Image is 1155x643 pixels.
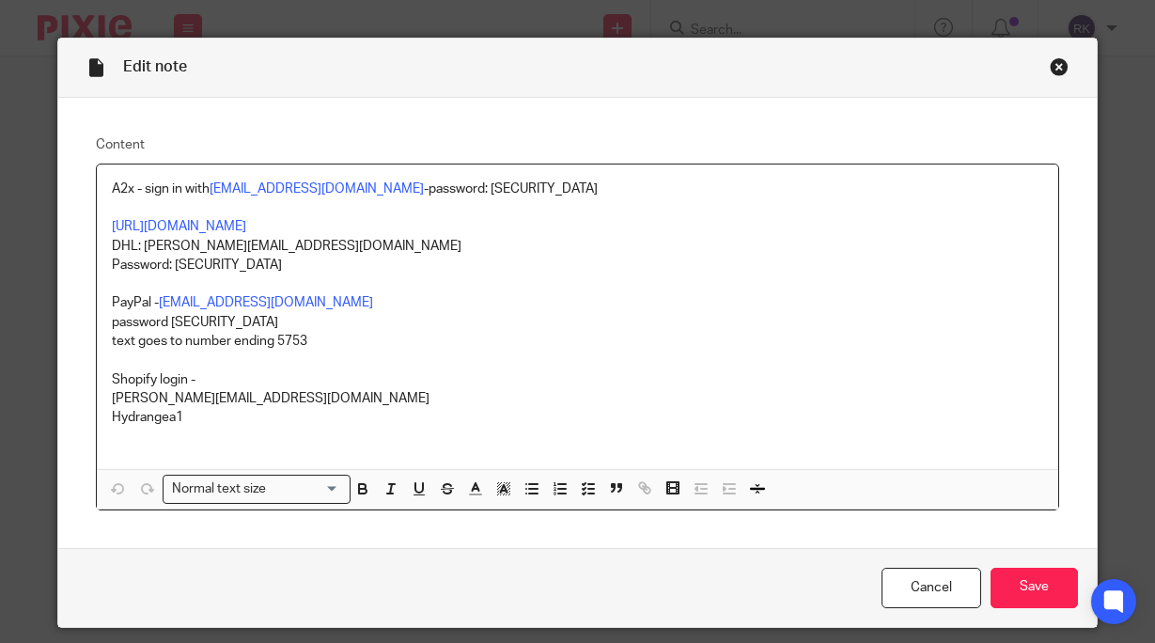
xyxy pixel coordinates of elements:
p: PayPal - [112,293,1042,312]
p: [PERSON_NAME][EMAIL_ADDRESS][DOMAIN_NAME] [112,389,1042,408]
span: Edit note [123,59,187,74]
p: Shopify login - [112,370,1042,389]
p: password [SECURITY_DATA] [112,313,1042,332]
div: Search for option [163,475,351,504]
a: Cancel [882,568,981,608]
p: A2x - sign in with -password: [SECURITY_DATA] [112,180,1042,198]
p: Hydrangea1 [112,408,1042,427]
label: Content [96,135,1058,154]
p: text goes to number ending 5753 [112,332,1042,351]
p: Password: [SECURITY_DATA] [112,256,1042,274]
a: [URL][DOMAIN_NAME] [112,220,246,233]
input: Save [991,568,1078,608]
span: Normal text size [167,479,270,499]
div: Close this dialog window [1050,57,1069,76]
a: [EMAIL_ADDRESS][DOMAIN_NAME] [210,182,424,196]
a: [EMAIL_ADDRESS][DOMAIN_NAME] [159,296,373,309]
input: Search for option [272,479,339,499]
p: DHL: [PERSON_NAME][EMAIL_ADDRESS][DOMAIN_NAME] [112,237,1042,256]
